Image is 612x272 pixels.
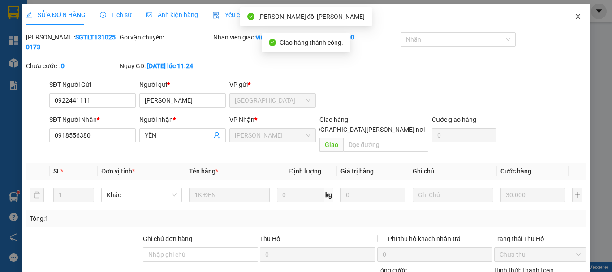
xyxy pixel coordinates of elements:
[307,32,399,42] div: Cước rồi :
[235,94,310,107] span: Sài Gòn
[143,247,258,262] input: Ghi chú đơn hàng
[26,12,32,18] span: edit
[572,188,582,202] button: plus
[189,168,218,175] span: Tên hàng
[500,168,531,175] span: Cước hàng
[213,32,305,42] div: Nhân viên giao:
[432,116,476,123] label: Cước giao hàng
[147,62,193,69] b: [DATE] lúc 11:24
[212,11,307,18] span: Yêu cầu xuất hóa đơn điện tử
[26,61,118,71] div: Chưa cước :
[494,234,586,244] div: Trạng thái Thu Hộ
[280,39,343,46] span: Giao hàng thành công.
[258,13,365,20] span: [PERSON_NAME] đổi [PERSON_NAME]
[260,235,280,242] span: Thu Hộ
[30,214,237,224] div: Tổng: 1
[143,235,192,242] label: Ghi chú đơn hàng
[384,234,464,244] span: Phí thu hộ khách nhận trả
[139,80,226,90] div: Người gửi
[340,188,405,202] input: 0
[49,80,136,90] div: SĐT Người Gửi
[247,13,254,20] span: check-circle
[146,11,198,18] span: Ảnh kiện hàng
[432,128,496,142] input: Cước giao hàng
[120,61,211,71] div: Ngày GD:
[235,129,310,142] span: Cao Tốc
[229,116,254,123] span: VP Nhận
[319,116,348,123] span: Giao hàng
[212,12,220,19] img: icon
[256,34,286,41] b: vinhcan.tlt
[324,188,333,202] span: kg
[343,138,428,152] input: Dọc đường
[49,115,136,125] div: SĐT Người Nhận
[289,168,321,175] span: Định lượng
[340,168,374,175] span: Giá trị hàng
[146,12,152,18] span: picture
[565,4,590,30] button: Close
[189,188,270,202] input: VD: Bàn, Ghế
[61,62,65,69] b: 0
[574,13,582,20] span: close
[213,132,220,139] span: user-add
[139,115,226,125] div: Người nhận
[302,125,428,134] span: [GEOGRAPHIC_DATA][PERSON_NAME] nơi
[500,248,581,261] span: Chưa thu
[101,168,135,175] span: Đơn vị tính
[100,12,106,18] span: clock-circle
[53,168,60,175] span: SL
[120,32,211,42] div: Gói vận chuyển:
[269,39,276,46] span: check-circle
[229,80,316,90] div: VP gửi
[500,188,565,202] input: 0
[319,138,343,152] span: Giao
[30,188,44,202] button: delete
[409,163,497,180] th: Ghi chú
[107,188,177,202] span: Khác
[26,32,118,52] div: [PERSON_NAME]:
[26,11,86,18] span: SỬA ĐƠN HÀNG
[100,11,132,18] span: Lịch sử
[413,188,493,202] input: Ghi Chú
